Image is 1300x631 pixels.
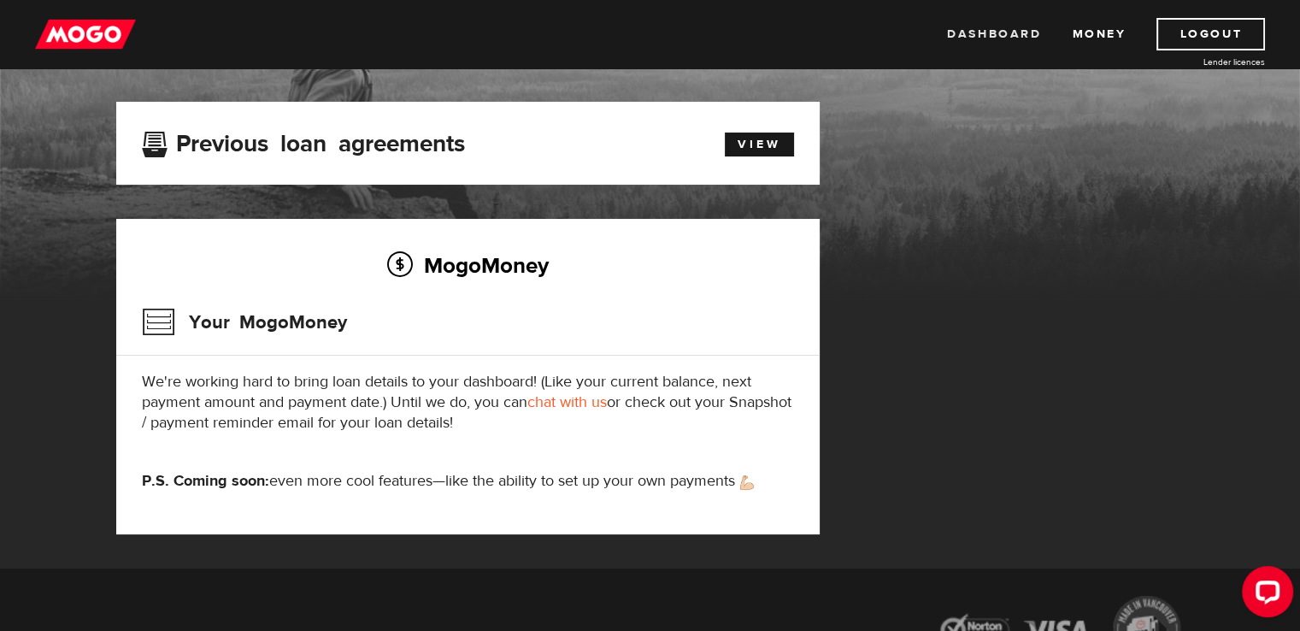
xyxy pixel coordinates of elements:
iframe: LiveChat chat widget [1228,559,1300,631]
p: even more cool features—like the ability to set up your own payments [142,471,794,492]
a: View [725,133,794,156]
h3: Your MogoMoney [142,300,347,345]
strong: P.S. Coming soon: [142,471,269,491]
h2: MogoMoney [142,247,794,283]
a: Money [1072,18,1126,50]
a: chat with us [527,392,607,412]
img: strong arm emoji [740,475,754,490]
p: We're working hard to bring loan details to your dashboard! (Like your current balance, next paym... [142,372,794,433]
a: Logout [1156,18,1265,50]
a: Dashboard [947,18,1041,50]
a: Lender licences [1137,56,1265,68]
img: mogo_logo-11ee424be714fa7cbb0f0f49df9e16ec.png [35,18,136,50]
h3: Previous loan agreements [142,130,465,152]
